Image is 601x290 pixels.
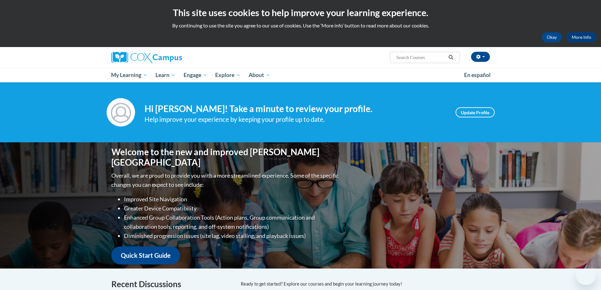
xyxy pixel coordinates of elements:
span: En español [464,72,491,78]
a: Engage [180,68,211,82]
h4: Hi [PERSON_NAME]! Take a minute to review your profile. [144,104,446,114]
h2: This site uses cookies to help improve your learning experience. [5,6,596,19]
a: Explore [211,68,245,82]
span: Engage [184,71,207,79]
a: My Learning [107,68,152,82]
li: Improved Site Navigation [124,195,340,204]
li: Greater Device Compatibility [124,204,340,213]
li: Enhanced Group Collaboration Tools (Action plans, Group communication and collaboration tools, re... [124,213,340,231]
img: Cox Campus [111,52,182,63]
div: Main menu [102,68,499,82]
div: Help improve your experience by keeping your profile up to date. [144,114,446,125]
span: My Learning [111,71,147,79]
button: Okay [542,32,562,42]
a: About [245,68,274,82]
p: Overall, we are proud to provide you with a more streamlined experience. Some of the specific cha... [111,171,340,189]
p: By continuing to use the site you agree to our use of cookies. Use the ‘More info’ button to read... [5,22,596,29]
span: Learn [156,71,175,79]
img: Profile Image [107,98,135,127]
input: Search Courses [396,54,446,61]
button: Search [446,54,456,61]
a: Update Profile [456,107,495,117]
button: Account Settings [471,52,490,62]
a: Cox Campus [111,52,231,63]
span: Explore [215,71,240,79]
li: Diminished progression issues (site lag, video stalling, and playback issues) [124,231,340,240]
a: More Info [567,32,596,42]
iframe: Button to launch messaging window [576,265,596,285]
h1: Welcome to the new and improved [PERSON_NAME][GEOGRAPHIC_DATA] [111,147,340,168]
a: En español [460,68,495,82]
span: About [249,71,270,79]
a: Learn [151,68,180,82]
i:  [448,55,454,60]
a: Quick Start Guide [111,246,180,264]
